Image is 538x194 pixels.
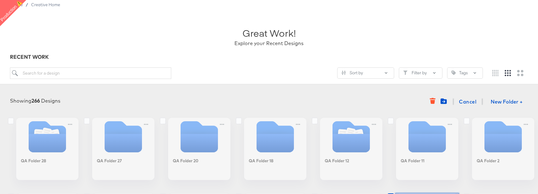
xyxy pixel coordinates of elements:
[451,71,456,75] svg: Tag
[234,40,304,47] div: Explore your Recent Designs
[23,2,31,7] span: /
[492,70,498,76] svg: Small grid
[399,67,442,79] button: FilterFilter by
[10,53,528,61] div: RECENT WORK
[337,67,394,79] button: SlidersSort by
[31,98,40,104] strong: 266
[456,95,479,108] button: Cancel
[485,96,528,108] button: New Folder +
[243,26,296,40] div: Great Work!
[10,67,171,79] input: Search for a design
[10,97,60,104] div: Showing Designs
[505,70,511,76] svg: Medium grid
[447,67,483,79] button: TagTags
[342,71,346,75] svg: Sliders
[517,70,523,76] svg: Large grid
[403,71,408,75] svg: Filter
[459,97,476,106] span: Cancel
[31,2,60,7] a: Creative Home
[441,98,447,104] svg: Move to folder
